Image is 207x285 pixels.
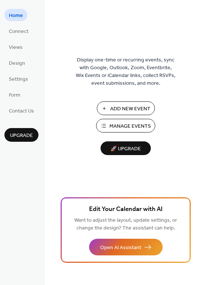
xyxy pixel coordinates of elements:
[4,57,30,69] a: Design
[4,9,27,21] a: Home
[4,104,38,117] a: Contact Us
[74,215,177,233] span: Want to adjust the layout, update settings, or change the design? The assistant can help.
[105,144,146,154] span: 🚀 Upgrade
[9,28,28,36] span: Connect
[109,123,151,130] span: Manage Events
[89,204,163,215] span: Edit Your Calendar with AI
[9,76,28,83] span: Settings
[110,105,150,113] span: Add New Event
[9,91,20,99] span: Form
[4,41,27,53] a: Views
[4,128,38,142] button: Upgrade
[96,119,155,133] button: Manage Events
[76,56,176,87] span: Display one-time or recurring events, sync with Google, Outlook, Zoom, Eventbrite, Wix Events or ...
[9,107,34,115] span: Contact Us
[9,44,23,51] span: Views
[101,141,151,155] button: 🚀 Upgrade
[4,25,33,37] a: Connect
[9,60,25,67] span: Design
[89,239,163,255] button: Open AI Assistant
[100,244,141,252] span: Open AI Assistant
[4,88,25,101] a: Form
[4,73,33,85] a: Settings
[97,101,155,115] button: Add New Event
[10,132,33,140] span: Upgrade
[9,12,23,20] span: Home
